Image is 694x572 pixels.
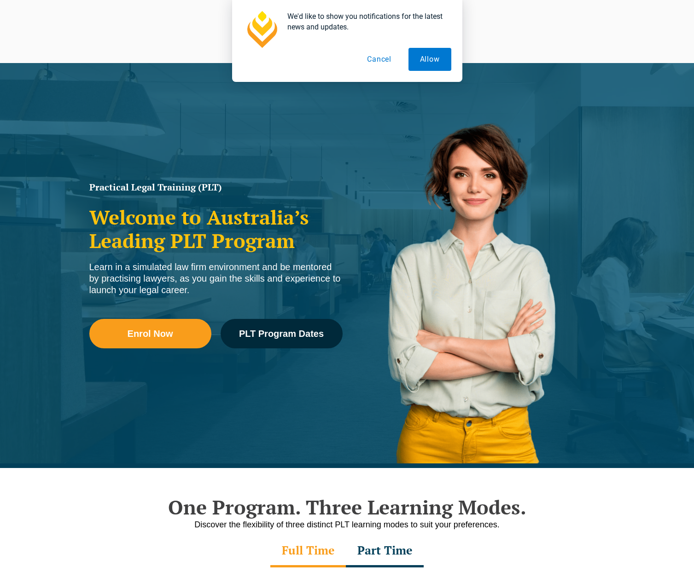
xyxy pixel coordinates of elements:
[346,535,424,567] div: Part Time
[89,183,343,192] h1: Practical Legal Training (PLT)
[280,11,451,32] div: We'd like to show you notifications for the latest news and updates.
[270,535,346,567] div: Full Time
[243,11,280,48] img: notification icon
[221,319,343,348] a: PLT Program Dates
[85,519,610,531] p: Discover the flexibility of three distinct PLT learning modes to suit your preferences.
[128,329,173,338] span: Enrol Now
[239,329,324,338] span: PLT Program Dates
[89,261,343,296] div: Learn in a simulated law firm environment and be mentored by practising lawyers, as you gain the ...
[85,496,610,519] h2: One Program. Three Learning Modes.
[89,319,211,348] a: Enrol Now
[408,48,451,71] button: Allow
[89,206,343,252] h2: Welcome to Australia’s Leading PLT Program
[356,48,403,71] button: Cancel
